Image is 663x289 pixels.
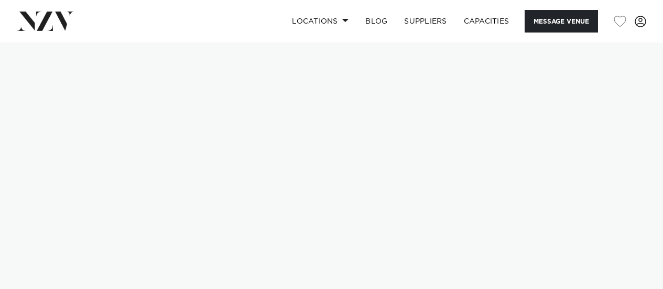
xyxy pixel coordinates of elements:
[455,10,518,33] a: Capacities
[284,10,357,33] a: Locations
[396,10,455,33] a: SUPPLIERS
[17,12,74,30] img: nzv-logo.png
[525,10,598,33] button: Message Venue
[357,10,396,33] a: BLOG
